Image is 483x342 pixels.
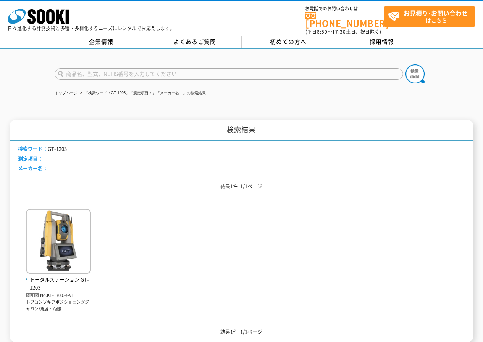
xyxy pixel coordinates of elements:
span: 8:50 [317,28,328,35]
p: 結果1件 1/1ページ [18,328,465,336]
a: トップページ [55,91,78,95]
span: 検索ワード： [18,145,48,152]
span: 17:30 [332,28,346,35]
p: 結果1件 1/1ページ [18,182,465,190]
a: トータルステーション GT-1203 [26,268,91,291]
h1: 検索結果 [10,120,473,141]
input: 商品名、型式、NETIS番号を入力してください [55,68,403,80]
span: 測定項目： [18,155,43,162]
img: GT-1203 [26,209,91,276]
a: よくあるご質問 [148,36,242,48]
p: No.KT-170034-VE [26,292,91,300]
span: (平日 ～ 土日、祝日除く) [305,28,381,35]
a: お見積り･お問い合わせはこちら [384,6,475,27]
span: お電話でのお問い合わせは [305,6,384,11]
a: 企業情報 [55,36,148,48]
li: GT-1203 [18,145,67,153]
span: トータルステーション GT-1203 [26,276,91,292]
strong: お見積り･お問い合わせ [404,8,468,18]
p: 日々進化する計測技術と多種・多様化するニーズにレンタルでお応えします。 [8,26,175,31]
a: 採用情報 [335,36,429,48]
p: トプコンソキアポジショニングジャパン/角度・距離 [26,299,91,312]
li: 「検索ワード：GT-1203」「測定項目：」「メーカー名：」の検索結果 [79,89,206,97]
a: 初めての方へ [242,36,335,48]
span: はこちら [388,7,475,26]
span: 初めての方へ [270,37,307,46]
img: btn_search.png [405,64,425,83]
a: [PHONE_NUMBER] [305,12,384,27]
span: メーカー名： [18,164,48,172]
